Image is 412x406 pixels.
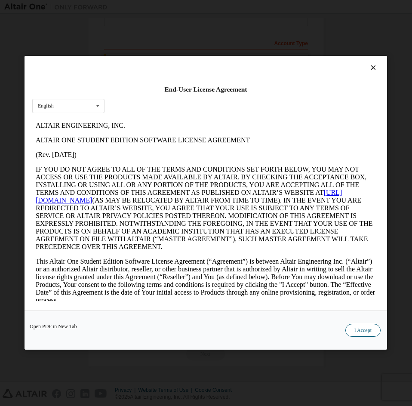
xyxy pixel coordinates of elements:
[3,47,344,132] p: IF YOU DO NOT AGREE TO ALL OF THE TERMS AND CONDITIONS SET FORTH BELOW, YOU MAY NOT ACCESS OR USE...
[345,324,381,337] button: I Accept
[3,33,344,40] p: (Rev. [DATE])
[38,104,54,109] div: English
[3,18,344,26] p: ALTAIR ONE STUDENT EDITION SOFTWARE LICENSE AGREEMENT
[32,85,379,94] div: End-User License Agreement
[3,71,310,86] a: [URL][DOMAIN_NAME]
[3,139,344,186] p: This Altair One Student Edition Software License Agreement (“Agreement”) is between Altair Engine...
[30,324,77,329] a: Open PDF in New Tab
[3,3,344,11] p: ALTAIR ENGINEERING, INC.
